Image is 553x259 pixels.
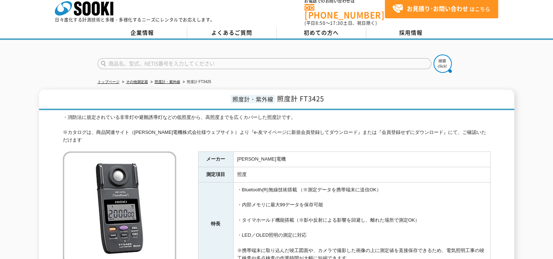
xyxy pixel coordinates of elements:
div: ・消防法に規定されている非常灯や避難誘導灯などの低照度から、高照度までを広くカバーした照度計です。 ※カタログは、商品関連サイト（[PERSON_NAME]電機株式会社様ウェブサイト）より『e-... [63,114,490,144]
span: 照度計・紫外線 [231,95,275,103]
td: 照度 [233,167,490,182]
td: [PERSON_NAME]電機 [233,152,490,167]
span: 8:50 [315,20,326,26]
strong: お見積り･お問い合わせ [407,4,468,13]
span: (平日 ～ 土日、祝日除く) [304,20,377,26]
a: 企業情報 [98,27,187,38]
a: [PHONE_NUMBER] [304,4,385,19]
span: はこちら [392,3,490,14]
th: メーカー [198,152,233,167]
a: トップページ [98,80,120,84]
span: 17:30 [330,20,343,26]
a: よくあるご質問 [187,27,277,38]
input: 商品名、型式、NETIS番号を入力してください [98,58,431,69]
th: 測定項目 [198,167,233,182]
span: 初めての方へ [304,29,339,37]
a: 採用情報 [366,27,456,38]
a: その他測定器 [126,80,148,84]
li: 照度計 FT3425 [181,78,211,86]
img: btn_search.png [433,55,452,73]
a: 照度計・紫外線 [155,80,180,84]
span: 照度計 FT3425 [277,94,324,104]
p: 日々進化する計測技術と多種・多様化するニーズにレンタルでお応えします。 [55,18,215,22]
a: 初めての方へ [277,27,366,38]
